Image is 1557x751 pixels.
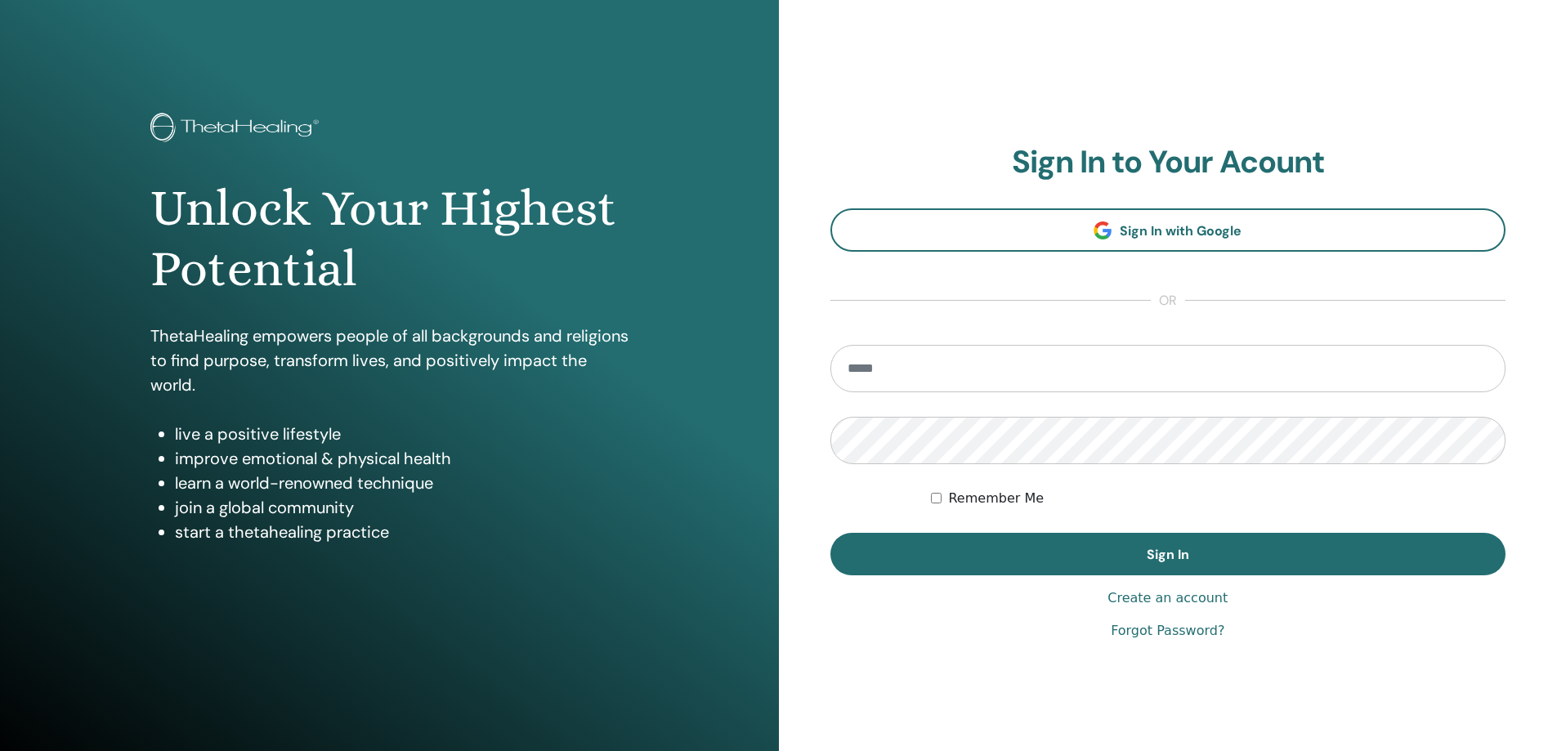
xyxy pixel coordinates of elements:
li: join a global community [175,495,629,520]
li: learn a world-renowned technique [175,471,629,495]
span: Sign In [1147,546,1189,563]
h2: Sign In to Your Acount [830,144,1506,181]
li: live a positive lifestyle [175,422,629,446]
span: or [1151,291,1185,311]
li: improve emotional & physical health [175,446,629,471]
a: Create an account [1107,588,1228,608]
label: Remember Me [948,489,1044,508]
a: Sign In with Google [830,208,1506,252]
li: start a thetahealing practice [175,520,629,544]
div: Keep me authenticated indefinitely or until I manually logout [931,489,1506,508]
p: ThetaHealing empowers people of all backgrounds and religions to find purpose, transform lives, a... [150,324,629,397]
span: Sign In with Google [1120,222,1242,239]
h1: Unlock Your Highest Potential [150,178,629,300]
button: Sign In [830,533,1506,575]
a: Forgot Password? [1111,621,1224,641]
